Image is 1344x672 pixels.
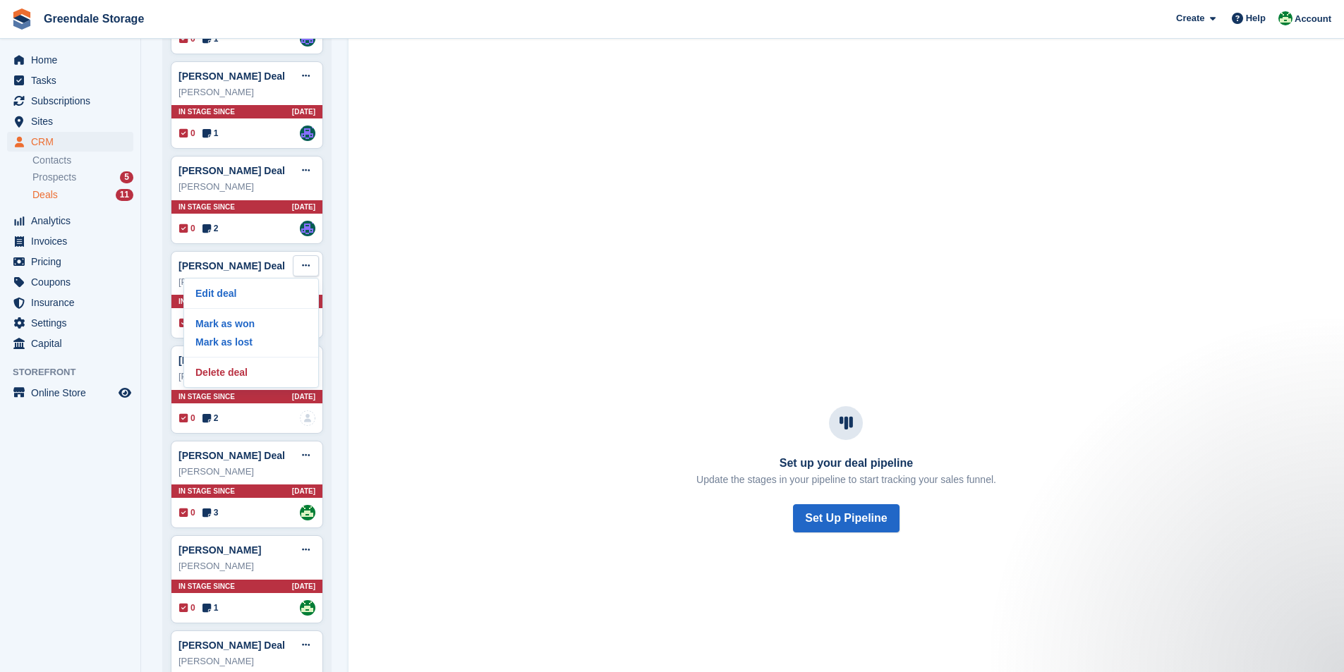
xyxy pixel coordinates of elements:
span: 2 [202,222,219,235]
span: Subscriptions [31,91,116,111]
a: menu [7,71,133,90]
span: Prospects [32,171,76,184]
div: [PERSON_NAME] [178,369,315,384]
span: 1 [202,32,219,45]
a: Greendale Storage [38,7,150,30]
span: Pricing [31,252,116,271]
span: 0 [179,506,195,519]
img: Jon [300,600,315,616]
span: Storefront [13,365,140,379]
a: menu [7,313,133,333]
a: Prospects 5 [32,170,133,185]
span: 0 [179,601,195,614]
span: 0 [179,32,195,45]
img: Richard Harrison [300,31,315,47]
span: Sites [31,111,116,131]
p: Update the stages in your pipeline to start tracking your sales funnel. [696,472,996,487]
a: Mark as won [190,314,313,333]
span: In stage since [178,296,235,307]
span: In stage since [178,391,235,402]
span: In stage since [178,202,235,212]
div: [PERSON_NAME] [178,180,315,194]
a: menu [7,111,133,131]
img: stora-icon-8386f47178a22dfd0bd8f6a31ec36ba5ce8667c1dd55bd0f319d3a0aa187defe.svg [11,8,32,30]
a: menu [7,211,133,231]
a: menu [7,383,133,403]
span: Invoices [31,231,116,251]
span: In stage since [178,106,235,117]
a: menu [7,334,133,353]
span: Account [1295,12,1331,26]
span: 3 [202,506,219,519]
span: [DATE] [292,486,315,496]
button: Set Up Pipeline [793,504,899,532]
img: Richard Harrison [300,126,315,141]
img: Jon [300,505,315,520]
span: Analytics [31,211,116,231]
a: Preview store [116,384,133,401]
span: 1 [202,127,219,140]
span: Settings [31,313,116,333]
span: [DATE] [292,202,315,212]
span: Help [1246,11,1266,25]
a: menu [7,293,133,312]
a: menu [7,132,133,152]
a: [PERSON_NAME] Deal [178,355,285,366]
a: [PERSON_NAME] Deal [178,640,285,651]
a: menu [7,50,133,70]
a: menu [7,272,133,292]
a: Edit deal [190,284,313,303]
span: Deals [32,188,58,202]
a: menu [7,252,133,271]
span: Online Store [31,383,116,403]
div: 11 [116,189,133,201]
div: [PERSON_NAME] [178,654,315,668]
a: Contacts [32,154,133,167]
span: In stage since [178,581,235,592]
span: Capital [31,334,116,353]
a: menu [7,231,133,251]
a: [PERSON_NAME] Deal [178,260,285,271]
span: Coupons [31,272,116,292]
img: deal-assignee-blank [300,410,315,426]
div: [PERSON_NAME] [178,275,315,289]
span: Tasks [31,71,116,90]
span: 0 [179,317,195,329]
img: Richard Harrison [300,221,315,236]
a: [PERSON_NAME] Deal [178,450,285,461]
img: Jon [1278,11,1292,25]
span: 0 [179,222,195,235]
span: [DATE] [292,581,315,592]
span: Create [1176,11,1204,25]
span: In stage since [178,486,235,496]
a: [PERSON_NAME] Deal [178,165,285,176]
span: Insurance [31,293,116,312]
div: 5 [120,171,133,183]
span: 0 [179,127,195,140]
a: Deals 11 [32,188,133,202]
a: Delete deal [190,363,313,381]
a: Mark as lost [190,333,313,351]
a: menu [7,91,133,111]
div: [PERSON_NAME] [178,559,315,573]
span: [DATE] [292,106,315,117]
span: 0 [179,412,195,424]
div: [PERSON_NAME] [178,465,315,479]
span: 2 [202,412,219,424]
span: [DATE] [292,391,315,402]
h3: Set up your deal pipeline [696,457,996,470]
span: CRM [31,132,116,152]
div: [PERSON_NAME] [178,85,315,99]
span: Home [31,50,116,70]
span: 1 [202,601,219,614]
a: [PERSON_NAME] [178,544,261,556]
